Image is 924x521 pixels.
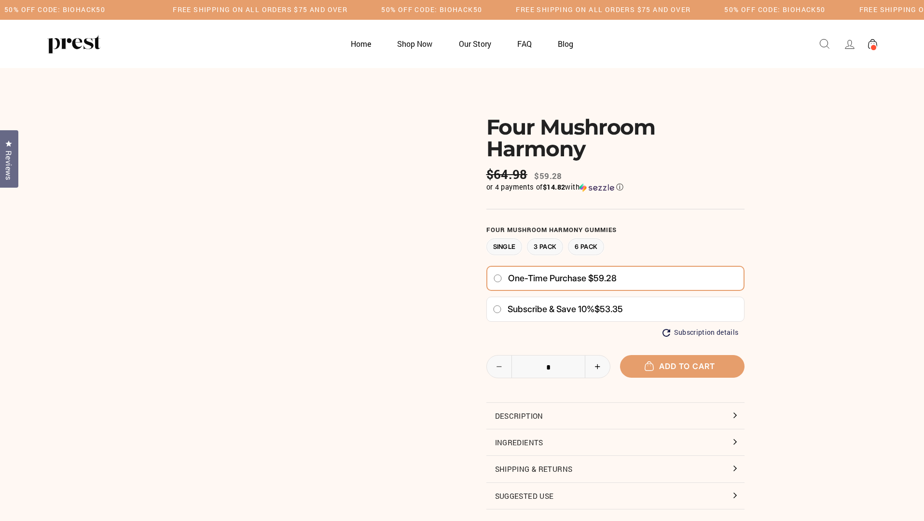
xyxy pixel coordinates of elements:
a: Blog [546,34,585,53]
h5: 50% OFF CODE: BIOHACK50 [4,6,105,14]
h1: Four Mushroom Harmony [486,116,745,160]
h5: Free Shipping on all orders $75 and over [173,6,347,14]
span: $59.28 [534,170,562,181]
a: Home [339,34,383,53]
label: 6 Pack [568,238,604,255]
span: Subscription details [674,329,739,337]
a: Shop Now [385,34,444,53]
input: quantity [487,356,610,379]
button: Description [486,403,745,429]
img: Sezzle [579,183,614,192]
label: Single [486,238,523,255]
h5: Free Shipping on all orders $75 and over [516,6,690,14]
a: Our Story [447,34,503,53]
button: Add to cart [620,355,745,378]
span: $14.82 [543,182,565,192]
div: or 4 payments of with [486,182,745,192]
span: Subscribe & save 10% [508,304,594,314]
button: Increase item quantity by one [585,356,610,378]
label: 3 Pack [527,238,563,255]
span: Reviews [2,151,15,180]
span: $53.35 [594,304,623,314]
span: Add to cart [649,361,715,371]
h5: 50% OFF CODE: BIOHACK50 [724,6,825,14]
a: FAQ [505,34,544,53]
label: Four Mushroom Harmony Gummies [486,226,745,234]
img: PREST ORGANICS [47,34,100,54]
button: Subscription details [662,329,739,337]
button: Ingredients [486,429,745,455]
input: Subscribe & save 10%$53.35 [493,305,502,313]
span: $64.98 [486,167,530,182]
button: Shipping & Returns [486,456,745,482]
button: Suggested Use [486,483,745,509]
h5: 50% OFF CODE: BIOHACK50 [381,6,482,14]
ul: Primary [339,34,586,53]
div: or 4 payments of$14.82withSezzle Click to learn more about Sezzle [486,182,745,192]
button: Reduce item quantity by one [487,356,512,378]
input: One-time purchase $59.28 [493,274,502,282]
span: One-time purchase $59.28 [508,273,617,284]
